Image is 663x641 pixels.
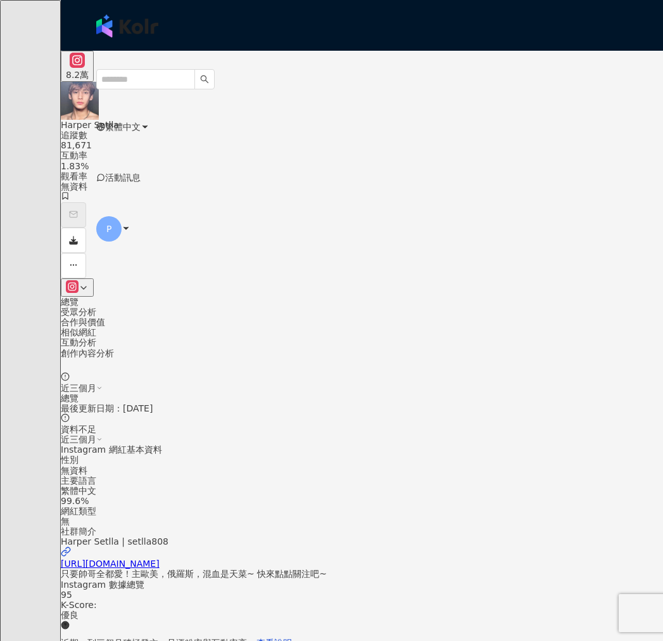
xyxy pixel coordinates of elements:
[200,75,209,84] span: search
[61,590,663,600] div: 95
[61,569,327,579] span: 只要帥哥全都愛！主歐美，俄羅斯，混血是天菜~ 快來點點關注吧~
[61,51,94,82] button: 8.2萬
[61,337,663,347] div: 互動分析
[61,161,89,171] span: 1.83%
[61,526,663,536] div: 社群簡介
[61,559,663,569] div: [URL][DOMAIN_NAME]
[61,307,663,317] div: 受眾分析
[61,516,70,526] span: 無
[61,465,663,476] div: 無資料
[61,297,663,307] div: 總覽
[61,181,87,191] span: 無資料
[61,579,663,590] div: Instagram 數據總覽
[61,383,663,393] div: 近三個月
[61,536,168,547] span: Harper Setlla | setlla808
[61,455,663,465] div: 性別
[61,547,663,569] a: [URL][DOMAIN_NAME]
[61,171,663,181] div: 觀看率
[61,317,663,327] div: 合作與價值
[61,600,663,630] div: K-Score :
[61,444,663,455] div: Instagram 網紅基本資料
[61,434,663,444] div: 近三個月
[61,403,663,413] div: 最後更新日期：[DATE]
[61,496,89,506] span: 99.6%
[61,130,663,140] div: 追蹤數
[61,476,663,486] div: 主要語言
[61,120,663,130] div: Harper Setlla
[106,222,111,236] span: P
[105,172,141,183] span: 活動訊息
[61,486,663,496] div: 繁體中文
[61,150,663,160] div: 互動率
[61,82,99,120] img: KOL Avatar
[96,15,158,37] img: logo
[61,140,92,150] span: 81,671
[61,610,663,620] div: 優良
[61,424,663,434] div: 資料不足
[61,393,663,403] div: 總覽
[66,70,89,80] div: 8.2萬
[61,327,663,337] div: 相似網紅
[61,506,663,516] div: 網紅類型
[61,348,663,358] div: 創作內容分析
